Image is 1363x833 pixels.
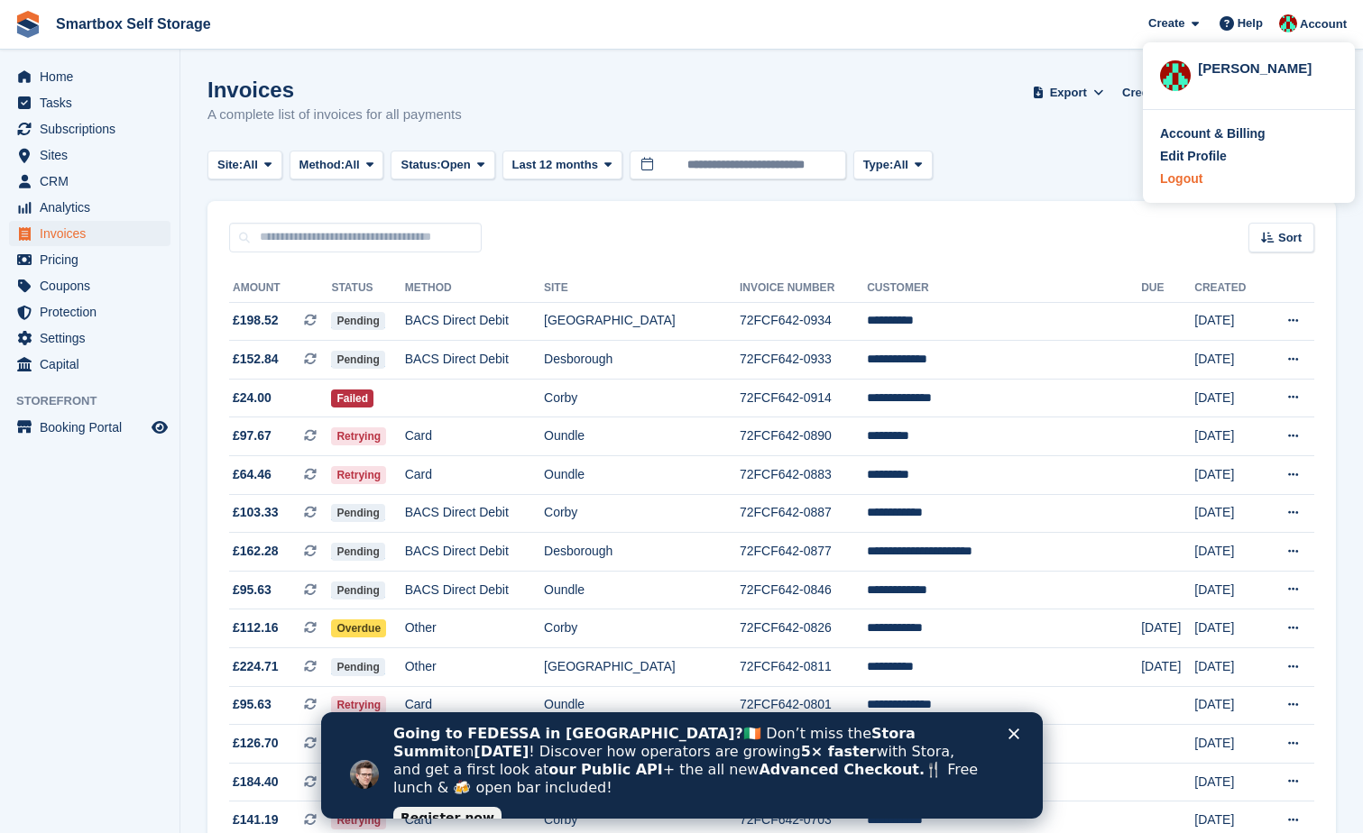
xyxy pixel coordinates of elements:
span: £95.63 [233,695,272,714]
span: Pricing [40,247,148,272]
span: Coupons [40,273,148,298]
span: Subscriptions [40,116,148,142]
td: [DATE] [1141,609,1194,648]
td: BACS Direct Debit [405,494,544,533]
td: 72FCF642-0877 [740,533,867,572]
span: Home [40,64,148,89]
span: £152.84 [233,350,279,369]
img: stora-icon-8386f47178a22dfd0bd8f6a31ec36ba5ce8667c1dd55bd0f319d3a0aa187defe.svg [14,11,41,38]
span: Help [1238,14,1263,32]
td: BACS Direct Debit [405,533,544,572]
th: Due [1141,274,1194,303]
a: menu [9,273,170,298]
td: Corby [544,379,740,417]
a: Register now [72,95,180,116]
th: Created [1194,274,1264,303]
span: Retrying [331,427,386,445]
a: menu [9,195,170,220]
td: [DATE] [1194,302,1264,341]
td: Desborough [544,341,740,380]
span: Pending [331,581,384,600]
a: menu [9,325,170,351]
td: [GEOGRAPHIC_DATA] [544,302,740,341]
span: Analytics [40,195,148,220]
td: 72FCF642-0883 [740,456,867,495]
span: Protection [40,299,148,325]
a: Account & Billing [1160,124,1338,143]
td: Corby [544,494,740,533]
span: Retrying [331,466,386,484]
span: £141.19 [233,810,279,829]
button: Status: Open [391,151,494,180]
td: 72FCF642-0801 [740,686,867,725]
button: Last 12 months [502,151,622,180]
div: Account & Billing [1160,124,1266,143]
th: Amount [229,274,331,303]
span: £95.63 [233,581,272,600]
a: Credit Notes [1115,78,1199,107]
td: 72FCF642-0933 [740,341,867,380]
span: Overdue [331,619,386,637]
div: [PERSON_NAME] [1198,59,1338,75]
td: Card [405,456,544,495]
th: Site [544,274,740,303]
span: £64.46 [233,465,272,484]
span: Method: [299,156,345,174]
span: Capital [40,352,148,377]
td: [GEOGRAPHIC_DATA] [544,648,740,687]
span: Open [441,156,471,174]
span: £126.70 [233,734,279,753]
td: Desborough [544,533,740,572]
img: Caren Ingold [1160,60,1191,91]
h1: Invoices [207,78,462,102]
td: [DATE] [1194,494,1264,533]
td: BACS Direct Debit [405,302,544,341]
button: Site: All [207,151,282,180]
a: menu [9,415,170,440]
td: BACS Direct Debit [405,571,544,609]
span: Export [1050,84,1087,102]
a: Preview store [149,416,170,438]
div: Edit Profile [1160,147,1227,166]
span: Tasks [40,90,148,115]
td: 72FCF642-0826 [740,609,867,648]
span: Create [1148,14,1184,32]
td: 72FCF642-0934 [740,302,867,341]
th: Status [331,274,404,303]
td: Oundle [544,686,740,725]
th: Method [405,274,544,303]
span: £224.71 [233,657,279,676]
span: All [243,156,258,174]
td: Card [405,417,544,456]
span: Failed [331,389,373,407]
span: £198.52 [233,311,279,330]
td: 72FCF642-0887 [740,494,867,533]
span: Retrying [331,811,386,829]
span: Account [1300,15,1347,33]
span: £24.00 [233,389,272,407]
span: £112.16 [233,618,279,637]
span: Status: [401,156,440,174]
div: Close [687,16,705,27]
td: [DATE] [1194,609,1264,648]
td: 72FCF642-0846 [740,571,867,609]
td: Oundle [544,417,740,456]
td: Oundle [544,571,740,609]
span: £162.28 [233,542,279,561]
a: Smartbox Self Storage [49,9,218,39]
span: Last 12 months [512,156,598,174]
a: menu [9,352,170,377]
td: [DATE] [1194,648,1264,687]
span: Sites [40,142,148,168]
p: A complete list of invoices for all payments [207,105,462,125]
span: Retrying [331,696,386,714]
a: menu [9,169,170,194]
td: Card [405,686,544,725]
td: [DATE] [1194,341,1264,380]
